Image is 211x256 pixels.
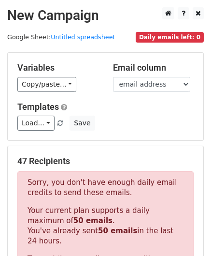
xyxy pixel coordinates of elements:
strong: 50 emails [73,216,113,225]
h5: 47 Recipients [17,156,194,166]
a: Daily emails left: 0 [136,33,204,41]
a: Load... [17,116,55,131]
button: Save [70,116,95,131]
a: Untitled spreadsheet [51,33,115,41]
p: Your current plan supports a daily maximum of . You've already sent in the last 24 hours. [28,206,183,246]
span: Daily emails left: 0 [136,32,204,43]
h5: Variables [17,62,98,73]
a: Templates [17,102,59,112]
strong: 50 emails [98,226,137,235]
h2: New Campaign [7,7,204,24]
p: Sorry, you don't have enough daily email credits to send these emails. [28,178,183,198]
small: Google Sheet: [7,33,115,41]
a: Copy/paste... [17,77,76,92]
h5: Email column [113,62,194,73]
